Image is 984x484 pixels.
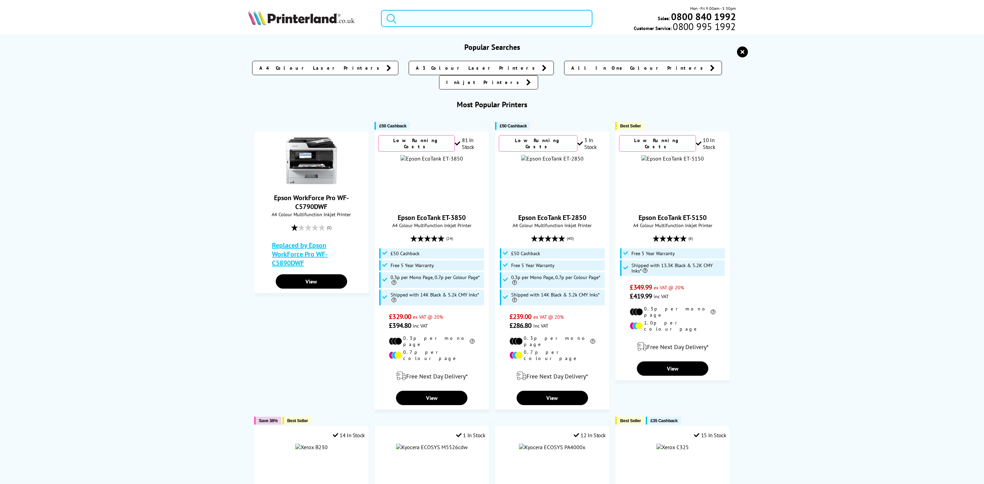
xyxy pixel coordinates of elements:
img: Xerox B230 [295,444,328,451]
img: Epson WorkForce Pro WF-C5790DWF [286,135,337,186]
a: A4 Colour Laser Printers [252,61,398,75]
span: A4 Colour Laser Printers [259,65,383,71]
li: 0.3p per mono page [630,306,715,318]
a: A3 Colour Laser Printers [409,61,554,75]
span: £419.99 [630,292,652,301]
li: 0.7p per colour page [509,349,595,361]
img: Kyocera ECOSYS M5526cdw [396,444,468,451]
span: £286.80 [509,321,532,330]
span: A4 Colour Multifunction Inkjet Printer [258,211,365,218]
a: Printerland Logo [248,10,372,27]
a: Epson WorkForce Pro WF-C5790DWF [274,193,349,211]
button: Best Seller [615,417,644,425]
span: Inkjet Printers [446,79,523,86]
a: Inkjet Printers [439,75,538,89]
div: 1 In Stock [456,432,486,439]
span: Save 38% [259,418,278,423]
span: £35 Cashback [651,418,678,423]
a: 0800 840 1992 [670,13,736,20]
span: (24) [446,232,453,245]
span: Sales: [658,15,670,22]
span: Free 5 Year Warranty [511,263,555,268]
div: modal_delivery [499,367,606,386]
span: ex VAT @ 20% [533,314,564,320]
span: ex VAT @ 20% [654,284,684,291]
span: £50 Cashback [500,123,527,128]
a: View [396,391,467,405]
span: £50 Cashback [511,251,540,256]
span: £239.00 [509,312,532,321]
span: Free 5 Year Warranty [391,263,434,268]
div: Low Running Costs [378,135,455,152]
span: Customer Service: [634,23,736,31]
img: Kyocera ECOSYS PA4000x [519,444,585,451]
a: Replaced by Epson WorkForce Pro WF-C5890DWF [272,241,354,267]
span: A3 Colour Laser Printers [416,65,538,71]
div: 10 In Stock [696,137,726,150]
span: (1) [327,221,331,234]
span: Mon - Fri 9:00am - 5:30pm [690,5,736,12]
li: 0.7p per colour page [389,349,475,361]
span: (6) [688,232,693,245]
li: 0.3p per mono page [389,335,475,347]
span: ex VAT @ 20% [413,314,443,320]
a: View [276,274,347,289]
span: £349.99 [630,283,652,292]
span: A4 Colour Multifunction Inkjet Printer [619,222,726,229]
span: 0.3p per Mono Page, 0.7p per Colour Page* [511,275,603,286]
div: Low Running Costs [619,135,696,152]
img: Epson EcoTank ET-3850 [400,155,463,162]
a: Epson EcoTank ET-2850 [518,213,586,222]
button: Best Seller [283,417,312,425]
span: 0800 995 1992 [672,23,736,30]
span: Shipped with 14K Black & 5.2k CMY Inks* [511,292,603,303]
span: inc VAT [654,293,669,300]
div: Low Running Costs [499,135,577,152]
span: All In One Colour Printers [571,65,707,71]
span: 0.3p per Mono Page, 0.7p per Colour Page* [391,275,482,286]
span: inc VAT [533,322,548,329]
span: Best Seller [287,418,308,423]
img: Printerland Logo [248,10,355,25]
button: Best Seller [615,122,644,130]
span: £50 Cashback [391,251,420,256]
button: Save 38% [254,417,281,425]
button: £50 Cashback [495,122,530,130]
div: 81 In Stock [455,137,485,150]
a: View [637,361,708,376]
button: £35 Cashback [646,417,681,425]
a: Epson EcoTank ET-5150 [639,213,707,222]
a: Epson WorkForce Pro WF-C5790DWF [286,181,337,188]
div: modal_delivery [378,367,485,386]
span: A4 Colour Multifunction Inkjet Printer [378,222,485,229]
a: All In One Colour Printers [564,61,722,75]
a: Epson EcoTank ET-3850 [398,213,466,222]
span: Best Seller [620,123,641,128]
span: £329.00 [389,312,411,321]
li: 0.3p per mono page [509,335,595,347]
img: Epson EcoTank ET-5150 [641,155,704,162]
h3: Popular Searches [248,42,736,52]
div: 12 In Stock [574,432,606,439]
img: Xerox C325 [656,444,689,451]
span: inc VAT [413,322,428,329]
button: £50 Cashback [374,122,410,130]
span: £394.80 [389,321,411,330]
span: Shipped with 13.3K Black & 5.2K CMY Inks* [631,263,723,274]
div: 3 In Stock [577,137,606,150]
div: 14 In Stock [333,432,365,439]
span: Best Seller [620,418,641,423]
a: View [517,391,588,405]
h3: Most Popular Printers [248,100,736,109]
span: A4 Colour Multifunction Inkjet Printer [499,222,606,229]
span: (40) [567,232,574,245]
img: Epson EcoTank ET-2850 [521,155,584,162]
input: Se [381,10,592,27]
